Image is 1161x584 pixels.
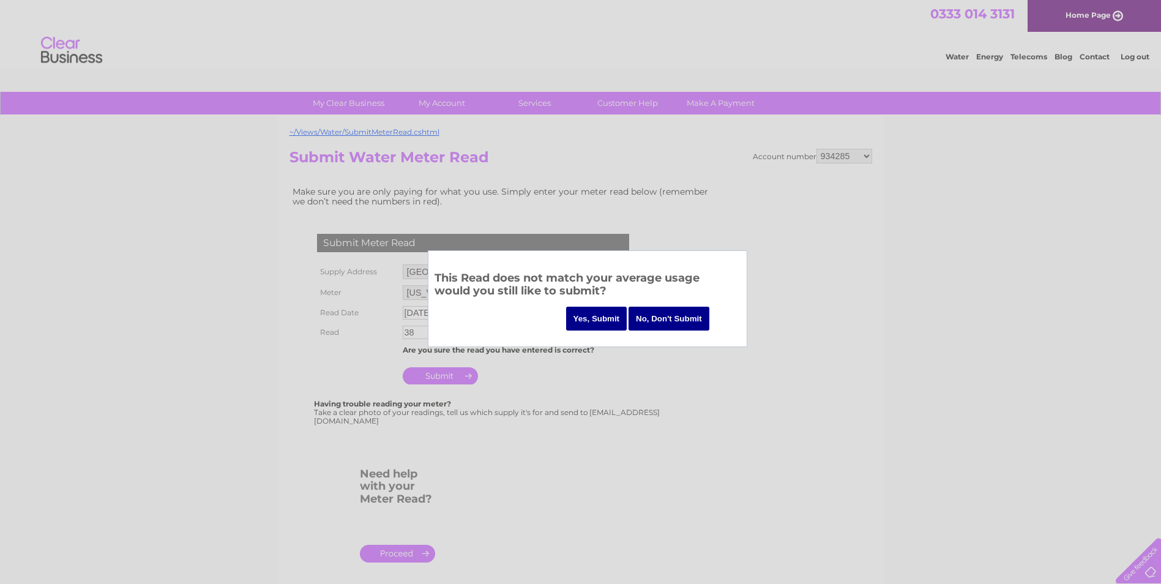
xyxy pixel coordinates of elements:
[1010,52,1047,61] a: Telecoms
[292,7,870,59] div: Clear Business is a trading name of Verastar Limited (registered in [GEOGRAPHIC_DATA] No. 3667643...
[566,307,627,331] input: Yes, Submit
[629,307,709,331] input: No, Don't Submit
[976,52,1003,61] a: Energy
[1121,52,1149,61] a: Log out
[435,269,741,303] h3: This Read does not match your average usage would you still like to submit?
[40,32,103,69] img: logo.png
[946,52,969,61] a: Water
[1055,52,1072,61] a: Blog
[1080,52,1110,61] a: Contact
[930,6,1015,21] a: 0333 014 3131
